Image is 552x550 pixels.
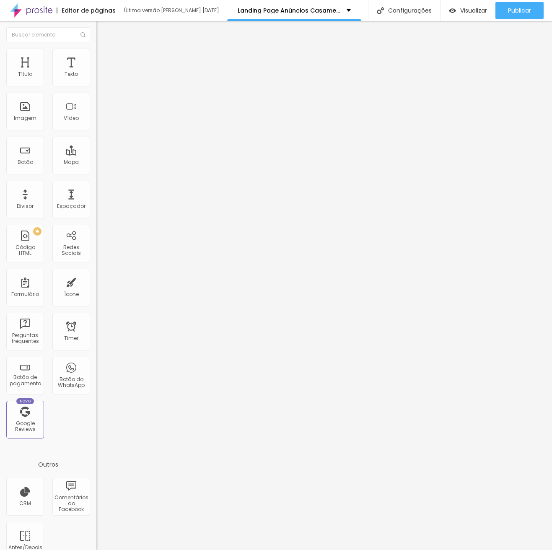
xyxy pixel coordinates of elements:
div: Timer [64,335,78,341]
div: CRM [19,501,31,506]
div: Vídeo [64,115,79,121]
div: Texto [65,71,78,77]
button: Visualizar [441,2,495,19]
div: Comentários do Facebook [54,495,88,513]
img: Icone [377,7,384,14]
div: Mapa [64,159,79,165]
button: Publicar [495,2,544,19]
div: Perguntas frequentes [8,332,41,345]
img: view-1.svg [449,7,456,14]
div: Espaçador [57,203,86,209]
div: Google Reviews [8,420,41,433]
span: Publicar [508,7,531,14]
img: Icone [80,32,86,37]
div: Título [18,71,32,77]
div: Ícone [64,291,79,297]
span: Visualizar [460,7,487,14]
div: Código HTML [8,244,41,257]
div: Divisor [17,203,34,209]
div: Editor de páginas [57,8,116,13]
div: Redes Sociais [54,244,88,257]
div: Última versão [PERSON_NAME] [DATE] [124,8,220,13]
input: Buscar elemento [6,27,90,42]
p: Landing Page Anúncios Casamento [238,8,340,13]
div: Botão do WhatsApp [54,376,88,389]
div: Imagem [14,115,36,121]
div: Botão de pagamento [8,374,41,387]
div: Formulário [11,291,39,297]
iframe: Editor [96,21,552,550]
div: Botão [18,159,33,165]
div: Novo [16,398,34,404]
